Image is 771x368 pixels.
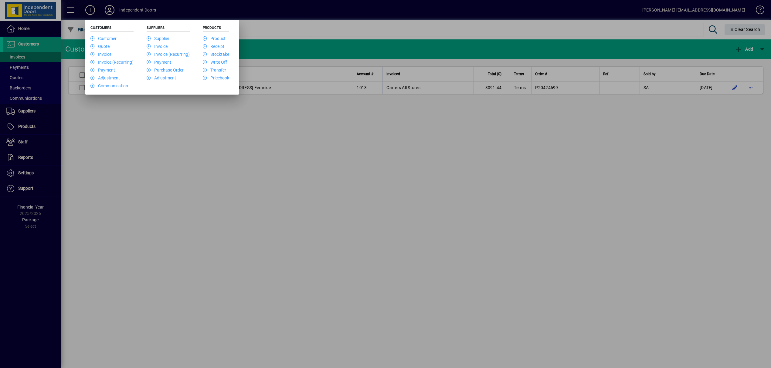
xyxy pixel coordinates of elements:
[90,75,120,80] a: Adjustment
[147,68,184,72] a: Purchase Order
[147,75,176,80] a: Adjustment
[147,52,190,57] a: Invoice (Recurring)
[90,60,134,65] a: Invoice (Recurring)
[203,75,229,80] a: Pricebook
[90,36,117,41] a: Customer
[203,36,226,41] a: Product
[203,44,224,49] a: Receipt
[147,36,169,41] a: Supplier
[90,25,134,32] h5: Customers
[90,68,115,72] a: Payment
[203,25,229,32] h5: Products
[90,83,128,88] a: Communication
[90,44,110,49] a: Quote
[147,60,171,65] a: Payment
[203,52,229,57] a: Stocktake
[147,25,190,32] h5: Suppliers
[203,60,227,65] a: Write Off
[203,68,226,72] a: Transfer
[147,44,168,49] a: Invoice
[90,52,111,57] a: Invoice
